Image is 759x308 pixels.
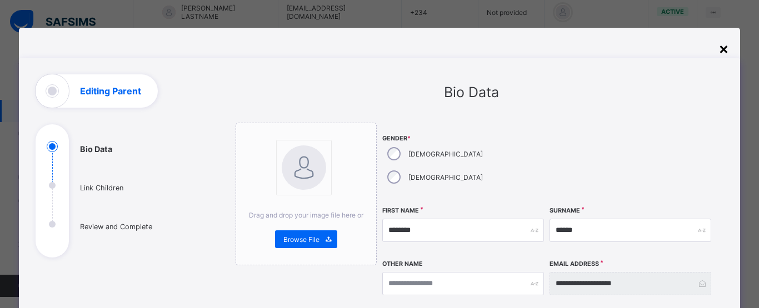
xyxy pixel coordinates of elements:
[444,84,499,100] span: Bio Data
[283,235,319,244] span: Browse File
[382,260,423,267] label: Other Name
[382,207,419,214] label: First Name
[236,123,377,265] div: bannerImageDrag and drop your image file here orBrowse File
[249,211,363,219] span: Drag and drop your image file here or
[282,145,326,190] img: bannerImage
[80,87,141,95] h1: Editing Parent
[408,173,483,181] label: [DEMOGRAPHIC_DATA]
[718,39,729,58] div: ×
[408,150,483,158] label: [DEMOGRAPHIC_DATA]
[550,207,580,214] label: Surname
[382,135,544,142] span: Gender
[550,260,599,267] label: Email Address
